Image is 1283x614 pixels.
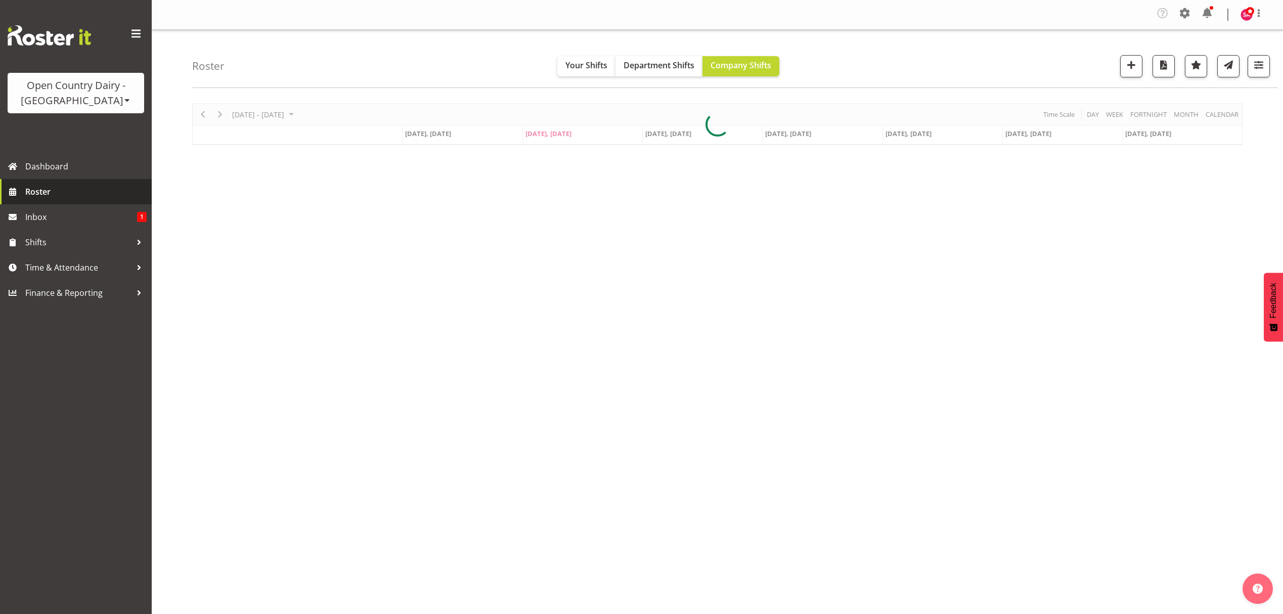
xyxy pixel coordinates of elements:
[702,56,779,76] button: Company Shifts
[711,60,771,71] span: Company Shifts
[1217,55,1240,77] button: Send a list of all shifts for the selected filtered period to all rostered employees.
[1120,55,1142,77] button: Add a new shift
[1269,283,1278,318] span: Feedback
[565,60,607,71] span: Your Shifts
[25,235,131,250] span: Shifts
[25,184,147,199] span: Roster
[557,56,615,76] button: Your Shifts
[25,159,147,174] span: Dashboard
[1185,55,1207,77] button: Highlight an important date within the roster.
[25,209,137,225] span: Inbox
[192,60,225,72] h4: Roster
[1253,584,1263,594] img: help-xxl-2.png
[1241,9,1253,21] img: stacey-allen7479.jpg
[615,56,702,76] button: Department Shifts
[18,78,134,108] div: Open Country Dairy - [GEOGRAPHIC_DATA]
[1264,273,1283,341] button: Feedback - Show survey
[1153,55,1175,77] button: Download a PDF of the roster according to the set date range.
[1248,55,1270,77] button: Filter Shifts
[8,25,91,46] img: Rosterit website logo
[25,260,131,275] span: Time & Attendance
[624,60,694,71] span: Department Shifts
[25,285,131,300] span: Finance & Reporting
[137,212,147,222] span: 1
